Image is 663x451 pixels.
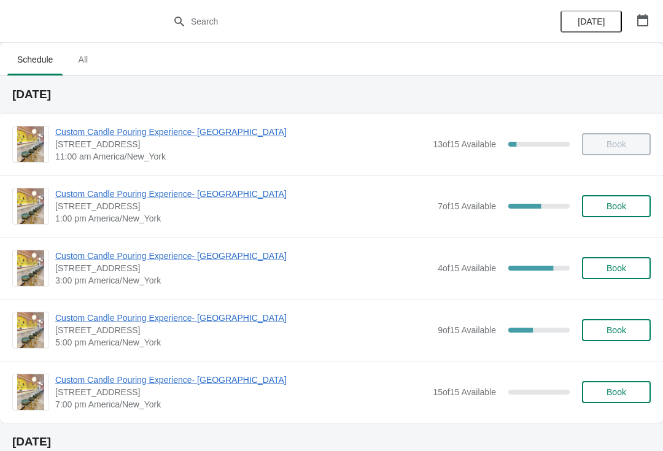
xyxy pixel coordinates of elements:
button: Book [582,319,651,341]
button: [DATE] [560,10,622,33]
span: Custom Candle Pouring Experience- [GEOGRAPHIC_DATA] [55,312,432,324]
span: 11:00 am America/New_York [55,150,427,163]
h2: [DATE] [12,88,651,101]
span: Book [607,387,626,397]
span: Custom Candle Pouring Experience- [GEOGRAPHIC_DATA] [55,188,432,200]
span: Book [607,325,626,335]
span: 13 of 15 Available [433,139,496,149]
span: 9 of 15 Available [438,325,496,335]
h2: [DATE] [12,436,651,448]
span: Custom Candle Pouring Experience- [GEOGRAPHIC_DATA] [55,126,427,138]
span: [STREET_ADDRESS] [55,386,427,398]
img: Custom Candle Pouring Experience- Delray Beach | 415 East Atlantic Avenue, Delray Beach, FL, USA ... [17,188,44,224]
span: Schedule [7,48,63,71]
button: Book [582,381,651,403]
img: Custom Candle Pouring Experience- Delray Beach | 415 East Atlantic Avenue, Delray Beach, FL, USA ... [17,126,44,162]
span: [STREET_ADDRESS] [55,262,432,274]
span: 7 of 15 Available [438,201,496,211]
span: Book [607,201,626,211]
span: All [68,48,98,71]
span: Book [607,263,626,273]
input: Search [190,10,497,33]
span: 7:00 pm America/New_York [55,398,427,411]
span: [STREET_ADDRESS] [55,200,432,212]
span: [STREET_ADDRESS] [55,138,427,150]
button: Book [582,257,651,279]
span: 4 of 15 Available [438,263,496,273]
span: Custom Candle Pouring Experience- [GEOGRAPHIC_DATA] [55,374,427,386]
span: Custom Candle Pouring Experience- [GEOGRAPHIC_DATA] [55,250,432,262]
img: Custom Candle Pouring Experience- Delray Beach | 415 East Atlantic Avenue, Delray Beach, FL, USA ... [17,250,44,286]
button: Book [582,195,651,217]
span: [STREET_ADDRESS] [55,324,432,336]
img: Custom Candle Pouring Experience- Delray Beach | 415 East Atlantic Avenue, Delray Beach, FL, USA ... [17,312,44,348]
span: 3:00 pm America/New_York [55,274,432,287]
span: 15 of 15 Available [433,387,496,397]
img: Custom Candle Pouring Experience- Delray Beach | 415 East Atlantic Avenue, Delray Beach, FL, USA ... [17,374,44,410]
span: 1:00 pm America/New_York [55,212,432,225]
span: 5:00 pm America/New_York [55,336,432,349]
span: [DATE] [578,17,605,26]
